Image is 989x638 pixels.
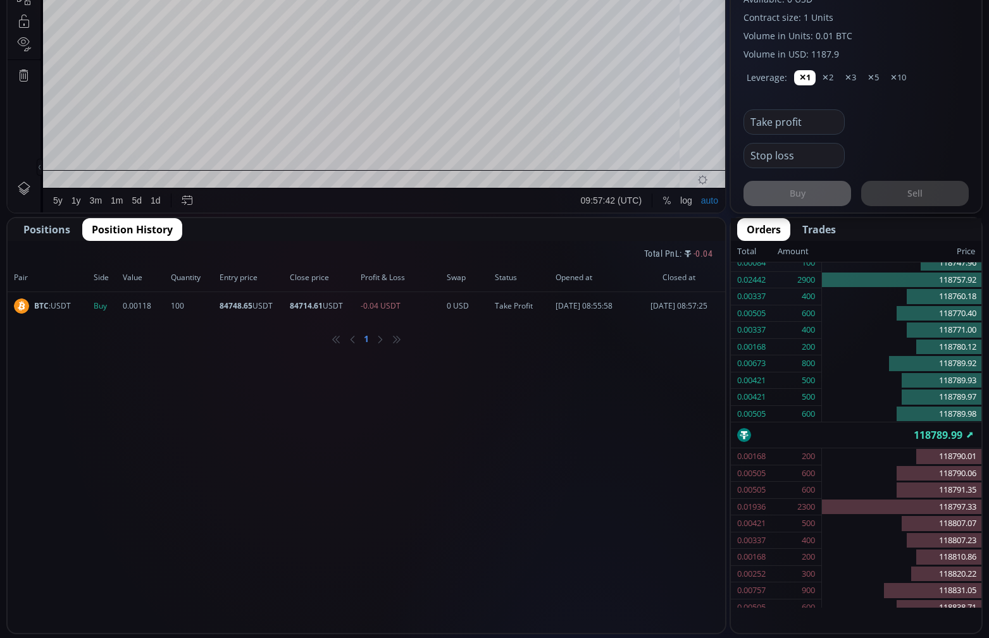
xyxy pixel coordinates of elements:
[747,71,787,84] label: Leverage:
[220,300,287,312] span: USDT
[41,29,61,40] div: BTC
[743,11,969,24] label: Contract size: 1 Units
[495,272,552,283] span: Status
[802,582,815,599] div: 900
[802,222,836,237] span: Trades
[737,566,766,582] div: 0.00252
[255,31,294,40] div: 118279.31
[743,47,969,61] label: Volume in USD: 1187.9
[220,300,252,311] b: 84748.65
[495,300,552,312] span: Take Profit
[817,70,838,85] button: ✕2
[737,499,766,515] div: 0.01936
[737,372,766,389] div: 0.00421
[14,218,80,241] button: Positions
[802,515,815,532] div: 500
[885,70,911,85] button: ✕10
[822,532,981,549] div: 118807.23
[840,70,861,85] button: ✕3
[207,31,246,40] div: 119456.92
[802,482,815,498] div: 600
[822,599,981,617] div: 118838.71
[802,448,815,465] div: 200
[822,255,981,272] div: 118747.96
[23,222,70,237] span: Positions
[802,389,815,405] div: 500
[361,300,443,312] span: -0.04 USDT
[737,582,766,599] div: 0.00757
[650,472,668,496] div: Toggle Percentage
[143,479,153,489] div: 1d
[447,272,491,283] span: Swap
[802,599,815,616] div: 600
[14,272,90,283] span: Pair
[802,288,815,305] div: 400
[94,300,119,312] span: Buy
[822,499,981,516] div: 118797.33
[737,255,766,271] div: 0.00084
[158,31,197,40] div: 118594.99
[797,499,815,515] div: 2300
[34,300,49,311] b: BTC
[822,566,981,583] div: 118820.22
[822,549,981,566] div: 118810.86
[802,255,815,271] div: 100
[737,355,766,372] div: 0.00673
[170,472,190,496] div: Go to
[94,272,119,283] span: Side
[802,305,815,322] div: 600
[82,479,94,489] div: 3m
[639,300,719,312] span: [DATE] 08:57:25
[737,599,766,616] div: 0.00505
[737,218,790,241] button: Orders
[46,479,55,489] div: 5y
[802,406,815,422] div: 600
[797,272,815,288] div: 2900
[73,46,99,55] div: 6.606K
[556,272,635,283] span: Opened at
[573,479,634,489] span: 09:57:42 (UTC)
[809,243,975,260] div: Price
[737,272,766,288] div: 0.02442
[171,272,215,283] span: Quantity
[41,46,68,55] div: Volume
[802,372,815,389] div: 500
[822,272,981,289] div: 118757.92
[108,7,114,17] div: D
[250,31,255,40] div: L
[737,305,766,322] div: 0.00505
[82,29,120,40] div: Bitcoin
[82,218,182,241] button: Position History
[822,582,981,599] div: 118831.05
[694,247,713,261] span: -0.04
[802,566,815,582] div: 300
[822,322,981,339] div: 118771.00
[737,389,766,405] div: 0.00421
[822,448,981,465] div: 118790.01
[92,222,173,237] span: Position History
[556,300,635,312] span: [DATE] 08:55:58
[737,448,766,465] div: 0.00168
[822,339,981,356] div: 118780.12
[125,479,135,489] div: 5d
[151,31,158,40] div: O
[822,465,981,482] div: 118790.06
[220,272,287,283] span: Entry price
[129,29,140,40] div: Market open
[694,479,711,489] div: auto
[201,31,207,40] div: H
[290,300,323,311] b: 84714.61
[822,355,981,372] div: 118789.92
[290,272,357,283] span: Close price
[822,389,981,406] div: 118789.97
[668,472,689,496] div: Toggle Log Scale
[822,305,981,322] div: 118770.40
[236,7,275,17] div: Indicators
[743,29,969,42] label: Volume in Units: 0.01 BTC
[569,472,638,496] button: 09:57:42 (UTC)
[361,272,443,283] span: Profit & Loss
[29,442,35,459] div: Hide Drawings Toolbar
[737,406,766,422] div: 0.00505
[802,339,815,355] div: 200
[123,300,167,312] span: 0.00118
